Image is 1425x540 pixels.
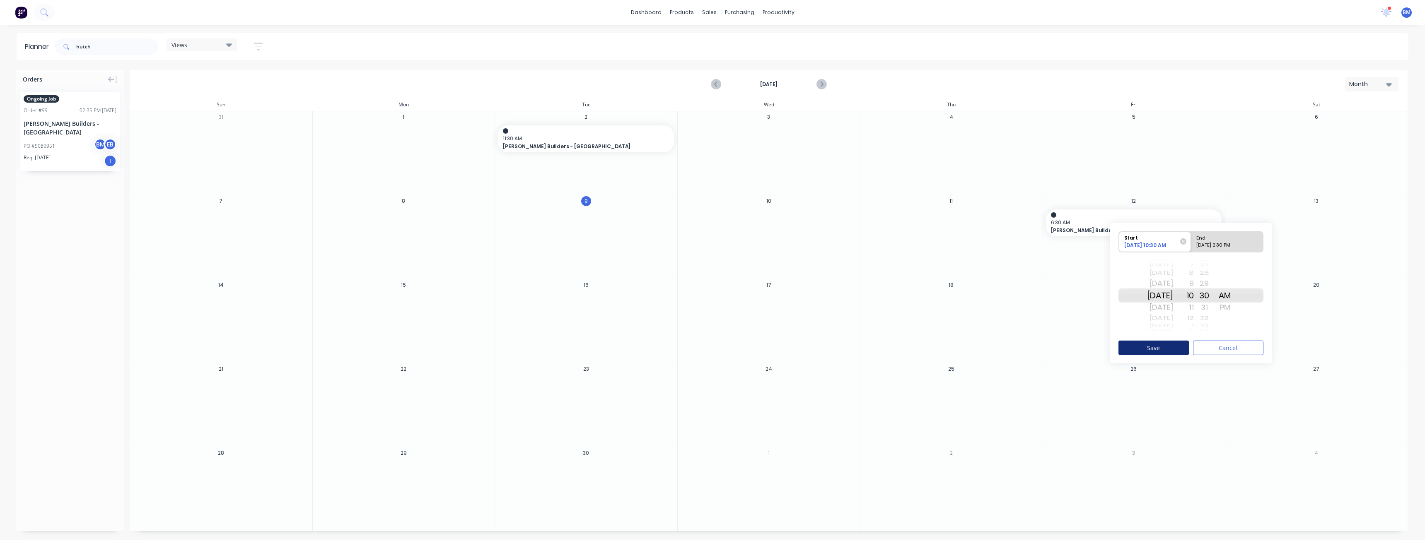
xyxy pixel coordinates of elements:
[1311,448,1321,458] button: 4
[1193,242,1254,252] div: [DATE] 2:30 PM
[399,364,408,374] button: 22
[1046,209,1222,236] div: 6:30 AM[PERSON_NAME] Builders - [GEOGRAPHIC_DATA]
[764,280,774,290] button: 17
[712,79,721,89] button: Previous page
[1147,322,1173,329] div: [DATE]
[1311,196,1321,206] button: 13
[171,41,187,49] span: Views
[1147,257,1173,334] div: Date
[1173,257,1194,334] div: Hour
[1147,301,1173,314] div: [DATE]
[24,95,59,103] span: Ongoing Job
[666,6,698,19] div: products
[1147,268,1173,278] div: [DATE]
[1193,232,1254,242] div: End
[764,112,774,122] button: 3
[1147,329,1173,331] div: [DATE]
[946,280,956,290] button: 18
[1147,313,1173,324] div: [DATE]
[581,280,591,290] button: 16
[216,364,226,374] button: 21
[721,6,758,19] div: purchasing
[1215,288,1235,302] div: AM
[1403,9,1411,16] span: BM
[1173,313,1194,324] div: 12
[1173,277,1194,290] div: 9
[15,6,27,19] img: Factory
[399,196,408,206] button: 8
[498,125,674,152] div: 11:30 AM[PERSON_NAME] Builders - [GEOGRAPHIC_DATA]
[1147,277,1173,290] div: [DATE]
[1194,257,1215,334] div: Minute
[1215,301,1235,314] div: PM
[1173,288,1194,302] div: 10
[1194,288,1215,302] div: 30
[399,280,408,290] button: 15
[764,196,774,206] button: 10
[581,448,591,458] button: 30
[1225,98,1408,111] div: Sat
[946,196,956,206] button: 11
[23,75,42,84] span: Orders
[1043,98,1225,111] div: Fri
[1051,227,1200,234] span: [PERSON_NAME] Builders - [GEOGRAPHIC_DATA]
[1147,262,1173,269] div: [DATE]
[581,196,591,206] button: 9
[764,364,774,374] button: 24
[1118,341,1189,355] button: Save
[1173,262,1194,269] div: 7
[94,138,106,151] div: BM
[1051,219,1213,226] span: 6:30 AM
[1121,232,1181,242] div: Start
[1194,262,1215,269] div: 27
[24,154,51,161] span: Req. [DATE]
[104,155,116,167] div: I
[758,6,799,19] div: productivity
[503,135,665,142] span: 11:30 AM
[1311,280,1321,290] button: 20
[946,448,956,458] button: 2
[627,6,666,19] a: dashboard
[698,6,721,19] div: sales
[503,143,652,150] span: [PERSON_NAME] Builders - [GEOGRAPHIC_DATA]
[1129,448,1139,458] button: 3
[1194,301,1215,314] div: 31
[764,448,774,458] button: 1
[1311,112,1321,122] button: 6
[399,448,408,458] button: 29
[399,112,408,122] button: 1
[76,38,158,55] input: Search for orders...
[946,112,956,122] button: 4
[1147,260,1173,262] div: [DATE]
[1349,80,1387,89] div: Month
[581,364,591,374] button: 23
[946,364,956,374] button: 25
[216,112,226,122] button: 31
[216,196,226,206] button: 7
[1147,288,1173,302] div: [DATE]
[216,448,226,458] button: 28
[24,107,48,114] div: Order # 99
[1194,313,1215,324] div: 32
[1311,364,1321,374] button: 27
[816,79,826,89] button: Next page
[1173,260,1194,262] div: 6
[1173,329,1194,331] div: 2
[25,42,53,52] div: Planner
[1194,329,1215,331] div: 34
[1121,242,1181,252] div: [DATE] 10:30 AM
[1194,260,1215,262] div: 26
[495,98,677,111] div: Tue
[1193,341,1263,355] button: Cancel
[24,119,116,137] div: [PERSON_NAME] Builders - [GEOGRAPHIC_DATA]
[677,98,860,111] div: Wed
[727,81,810,88] strong: [DATE]
[1129,196,1139,206] button: 12
[104,138,116,151] div: EB
[1129,364,1139,374] button: 26
[1194,268,1215,278] div: 28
